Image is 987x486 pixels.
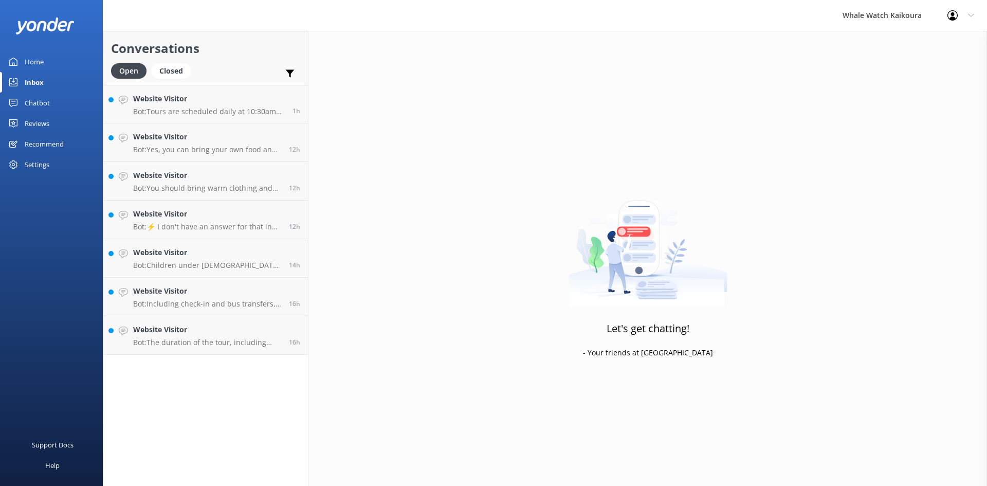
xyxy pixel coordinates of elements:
[293,106,300,115] span: Sep 07 2025 09:04am (UTC +12:00) Pacific/Auckland
[133,299,281,309] p: Bot: Including check-in and bus transfers, the whale watching tour takes a total of 3 hours and 1...
[133,324,281,335] h4: Website Visitor
[133,93,285,104] h4: Website Visitor
[133,208,281,220] h4: Website Visitor
[583,347,713,358] p: - Your friends at [GEOGRAPHIC_DATA]
[133,338,281,347] p: Bot: The duration of the tour, including check-in and bus transfers, is 3 hours and 15 minutes in...
[32,435,74,455] div: Support Docs
[111,63,147,79] div: Open
[25,113,49,134] div: Reviews
[111,65,152,76] a: Open
[103,239,308,278] a: Website VisitorBot:Children under [DEMOGRAPHIC_DATA] are not permitted on our tours. For more det...
[607,320,689,337] h3: Let's get chatting!
[25,154,49,175] div: Settings
[152,63,191,79] div: Closed
[289,184,300,192] span: Sep 06 2025 09:41pm (UTC +12:00) Pacific/Auckland
[25,93,50,113] div: Chatbot
[133,170,281,181] h4: Website Visitor
[15,17,75,34] img: yonder-white-logo.png
[25,72,44,93] div: Inbox
[133,261,281,270] p: Bot: Children under [DEMOGRAPHIC_DATA] are not permitted on our tours. For more details, please v...
[111,39,300,58] h2: Conversations
[133,184,281,193] p: Bot: You should bring warm clothing and wear closed flat shoes. If you plan to spend time on the ...
[289,261,300,269] span: Sep 06 2025 07:45pm (UTC +12:00) Pacific/Auckland
[133,247,281,258] h4: Website Visitor
[289,299,300,308] span: Sep 06 2025 06:08pm (UTC +12:00) Pacific/Auckland
[289,222,300,231] span: Sep 06 2025 09:38pm (UTC +12:00) Pacific/Auckland
[45,455,60,476] div: Help
[103,316,308,355] a: Website VisitorBot:The duration of the tour, including check-in and bus transfers, is 3 hours and...
[103,201,308,239] a: Website VisitorBot:⚡ I don't have an answer for that in my knowledge base. Please try and rephras...
[289,338,300,347] span: Sep 06 2025 05:37pm (UTC +12:00) Pacific/Auckland
[103,123,308,162] a: Website VisitorBot:Yes, you can bring your own food and beverages on board, but please note that ...
[133,131,281,142] h4: Website Visitor
[25,51,44,72] div: Home
[103,85,308,123] a: Website VisitorBot:Tours are scheduled daily at 10:30am year-round. Extra tours may be added at 0...
[133,285,281,297] h4: Website Visitor
[133,222,281,231] p: Bot: ⚡ I don't have an answer for that in my knowledge base. Please try and rephrase your questio...
[25,134,64,154] div: Recommend
[103,278,308,316] a: Website VisitorBot:Including check-in and bus transfers, the whale watching tour takes a total of...
[133,107,285,116] p: Bot: Tours are scheduled daily at 10:30am year-round. Extra tours may be added at 07:45 and 13:15...
[152,65,196,76] a: Closed
[103,162,308,201] a: Website VisitorBot:You should bring warm clothing and wear closed flat shoes. If you plan to spen...
[289,145,300,154] span: Sep 06 2025 09:42pm (UTC +12:00) Pacific/Auckland
[133,145,281,154] p: Bot: Yes, you can bring your own food and beverages on board, but please note that alcohol is not...
[569,179,727,308] img: artwork of a man stealing a conversation from at giant smartphone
